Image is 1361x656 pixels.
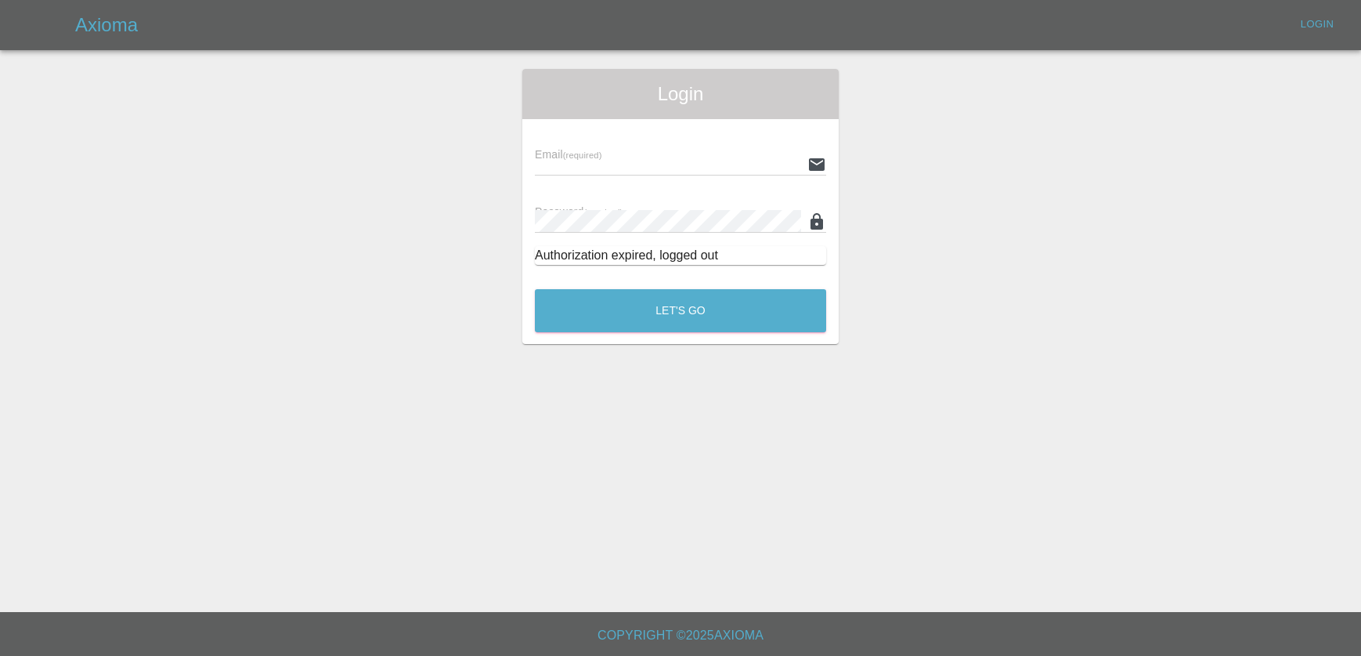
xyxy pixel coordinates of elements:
[535,148,601,161] span: Email
[535,246,826,265] div: Authorization expired, logged out
[563,150,602,160] small: (required)
[75,13,138,38] h5: Axioma
[1292,13,1342,37] a: Login
[535,289,826,332] button: Let's Go
[13,625,1348,647] h6: Copyright © 2025 Axioma
[535,205,623,218] span: Password
[535,82,826,107] span: Login
[584,208,623,217] small: (required)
